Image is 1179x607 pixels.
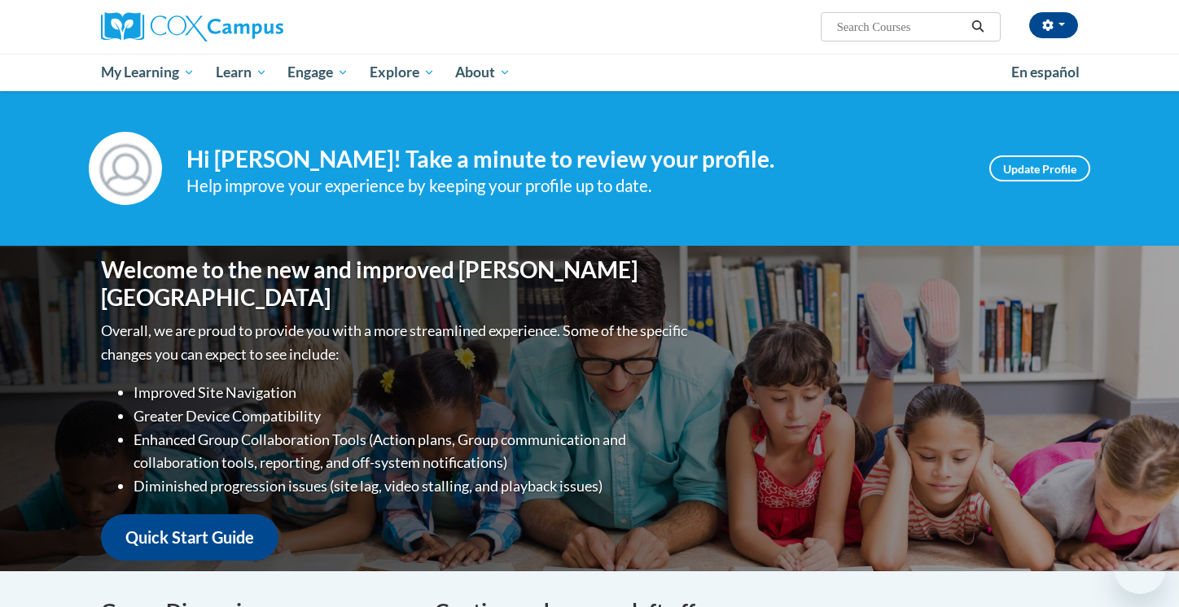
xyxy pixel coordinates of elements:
[101,12,283,41] img: Cox Campus
[134,381,691,404] li: Improved Site Navigation
[989,155,1090,181] a: Update Profile
[835,17,966,37] input: Search Courses
[134,404,691,428] li: Greater Device Compatibility
[1114,542,1166,594] iframe: Button to launch messaging window
[186,146,965,173] h4: Hi [PERSON_NAME]! Take a minute to review your profile.
[1001,55,1090,90] a: En español
[134,428,691,475] li: Enhanced Group Collaboration Tools (Action plans, Group communication and collaboration tools, re...
[89,132,162,205] img: Profile Image
[134,474,691,498] li: Diminished progression issues (site lag, video stalling, and playback issues)
[101,514,278,561] a: Quick Start Guide
[216,63,267,82] span: Learn
[186,172,965,199] div: Help improve your experience by keeping your profile up to date.
[370,63,435,82] span: Explore
[287,63,348,82] span: Engage
[101,12,410,41] a: Cox Campus
[101,256,691,311] h1: Welcome to the new and improved [PERSON_NAME][GEOGRAPHIC_DATA]
[101,63,195,82] span: My Learning
[1029,12,1078,38] button: Account Settings
[101,319,691,366] p: Overall, we are proud to provide you with a more streamlined experience. Some of the specific cha...
[966,17,990,37] button: Search
[77,54,1102,91] div: Main menu
[445,54,522,91] a: About
[90,54,205,91] a: My Learning
[455,63,511,82] span: About
[205,54,278,91] a: Learn
[277,54,359,91] a: Engage
[1011,63,1080,81] span: En español
[359,54,445,91] a: Explore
